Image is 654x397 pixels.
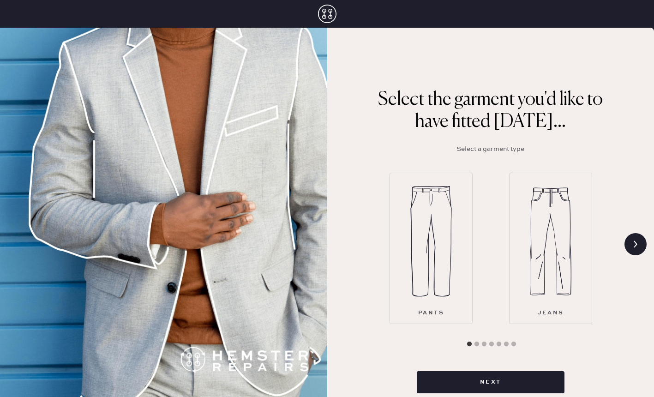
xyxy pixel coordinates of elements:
button: Next [417,371,564,393]
div: Pants [418,307,444,319]
img: Garment type [410,186,452,297]
div: Jeans [538,307,564,319]
img: Garment type [530,186,571,297]
button: 5 [494,340,504,349]
p: Select a garment type [456,144,524,154]
p: Select the garment you'd like to have fitted [DATE]... [375,89,606,133]
button: 2 [472,340,481,349]
button: 6 [502,340,511,349]
button: 1 [465,340,474,349]
button: 3 [480,340,489,349]
button: 4 [487,340,496,349]
button: 7 [509,340,518,349]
